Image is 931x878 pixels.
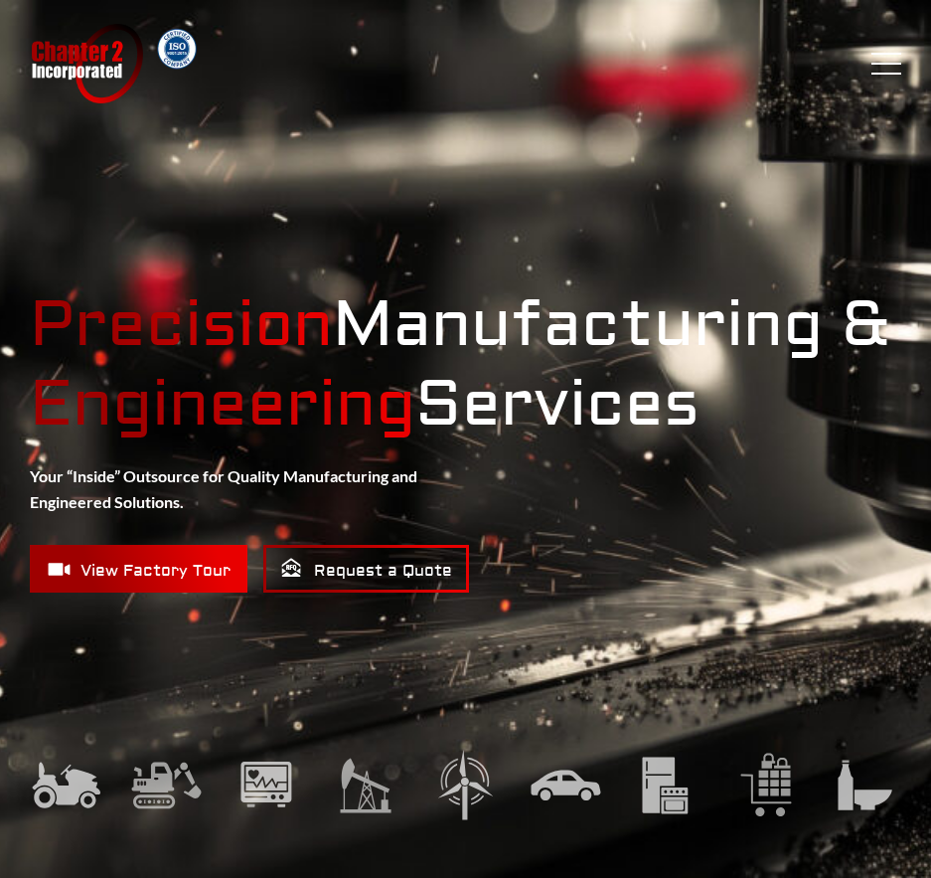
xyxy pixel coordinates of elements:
[280,557,452,582] span: Request a Quote
[30,365,415,443] mark: Engineering
[30,285,333,364] mark: Precision
[47,557,231,582] span: View Factory Tour
[30,545,247,593] a: View Factory Tour
[871,53,901,75] button: Menu
[30,285,901,443] strong: Manufacturing & Services
[30,24,143,103] a: Chapter 2 Incorporated
[30,466,417,511] strong: Your “Inside” Outsource for Quality Manufacturing and Engineered Solutions.
[263,545,469,593] a: Request a Quote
